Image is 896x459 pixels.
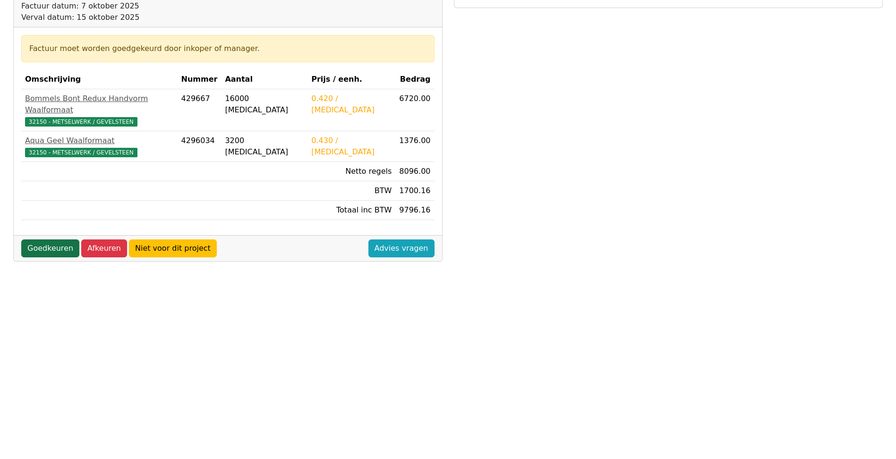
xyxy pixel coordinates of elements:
[221,70,307,89] th: Aantal
[395,162,434,181] td: 8096.00
[25,135,174,146] div: Aqua Geel Waalformaat
[25,117,137,127] span: 32150 - METSELWERK / GEVELSTEEN
[395,131,434,162] td: 1376.00
[311,135,392,158] div: 0.430 / [MEDICAL_DATA]
[395,201,434,220] td: 9796.16
[225,93,304,116] div: 16000 [MEDICAL_DATA]
[178,70,222,89] th: Nummer
[21,12,317,23] div: Verval datum: 15 oktober 2025
[21,239,79,257] a: Goedkeuren
[25,135,174,158] a: Aqua Geel Waalformaat32150 - METSELWERK / GEVELSTEEN
[129,239,217,257] a: Niet voor dit project
[225,135,304,158] div: 3200 [MEDICAL_DATA]
[395,89,434,131] td: 6720.00
[21,0,317,12] div: Factuur datum: 7 oktober 2025
[395,181,434,201] td: 1700.16
[368,239,435,257] a: Advies vragen
[25,93,174,116] div: Bommels Bont Redux Handvorm Waalformaat
[307,201,395,220] td: Totaal inc BTW
[178,131,222,162] td: 4296034
[25,148,137,157] span: 32150 - METSELWERK / GEVELSTEEN
[395,70,434,89] th: Bedrag
[178,89,222,131] td: 429667
[307,70,395,89] th: Prijs / eenh.
[29,43,427,54] div: Factuur moet worden goedgekeurd door inkoper of manager.
[21,70,178,89] th: Omschrijving
[311,93,392,116] div: 0.420 / [MEDICAL_DATA]
[307,162,395,181] td: Netto regels
[81,239,127,257] a: Afkeuren
[25,93,174,127] a: Bommels Bont Redux Handvorm Waalformaat32150 - METSELWERK / GEVELSTEEN
[307,181,395,201] td: BTW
